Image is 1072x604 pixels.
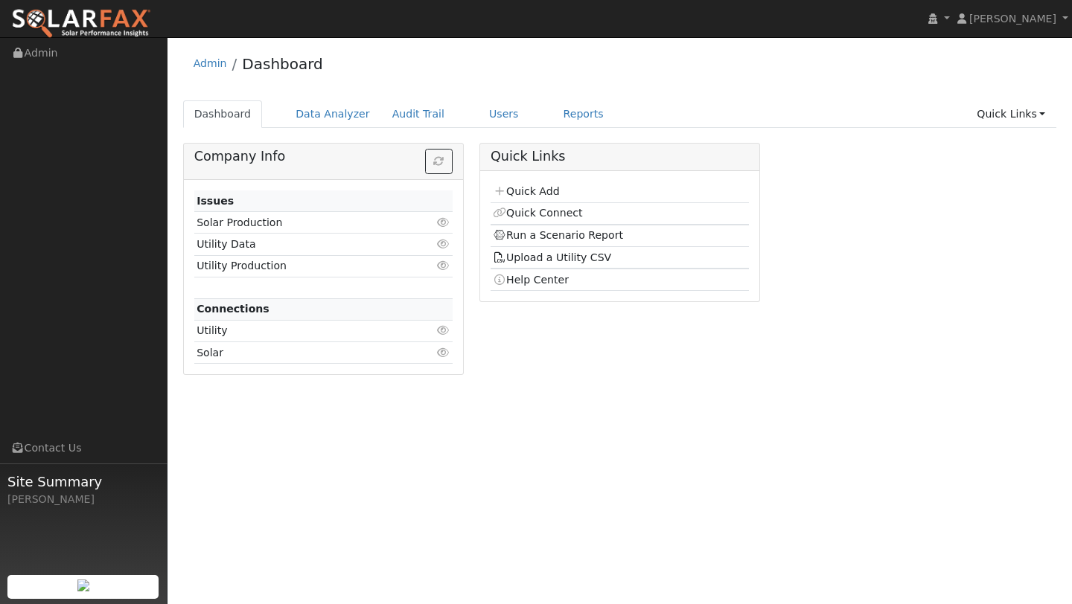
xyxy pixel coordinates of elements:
span: [PERSON_NAME] [969,13,1056,25]
a: Upload a Utility CSV [493,251,611,263]
i: Click to view [437,260,450,271]
i: Click to view [437,239,450,249]
h5: Quick Links [491,149,749,164]
a: Dashboard [183,100,263,128]
a: Quick Links [966,100,1056,128]
td: Solar Production [194,212,411,234]
a: Admin [194,57,227,69]
a: Quick Add [493,185,559,197]
h5: Company Info [194,149,453,164]
i: Click to view [437,325,450,335]
a: Run a Scenario Report [493,229,623,241]
td: Solar [194,342,411,364]
div: [PERSON_NAME] [7,492,159,507]
i: Click to view [437,217,450,228]
span: Site Summary [7,472,159,492]
a: Quick Connect [493,207,582,219]
strong: Connections [197,303,269,315]
img: SolarFax [11,8,151,39]
strong: Issues [197,195,234,207]
i: Click to view [437,347,450,358]
td: Utility Data [194,234,411,255]
a: Reports [552,100,615,128]
a: Audit Trail [381,100,456,128]
img: retrieve [77,579,89,591]
a: Users [478,100,530,128]
a: Data Analyzer [284,100,381,128]
td: Utility Production [194,255,411,277]
a: Dashboard [242,55,323,73]
a: Help Center [493,274,569,286]
td: Utility [194,320,411,341]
